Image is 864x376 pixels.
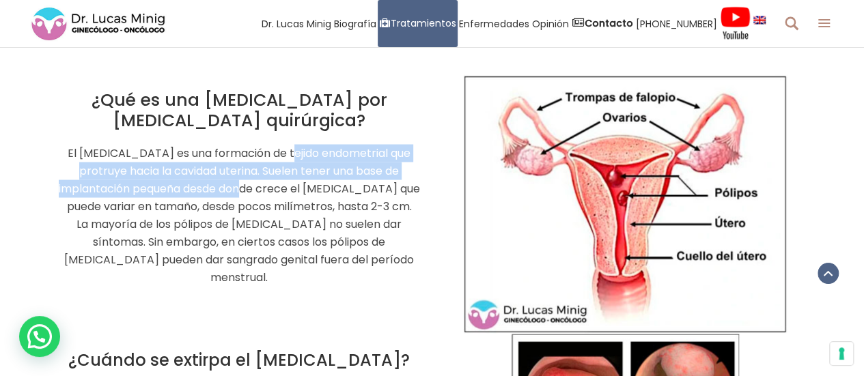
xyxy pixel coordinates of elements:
strong: Contacto [585,16,633,30]
button: Sus preferencias de consentimiento para tecnologías de seguimiento [830,342,853,365]
span: Opinión [532,16,569,31]
h3: ¿Cuándo se extirpa el [MEDICAL_DATA]? [57,347,422,373]
span: [PHONE_NUMBER] [636,16,717,31]
span: Dr. Lucas Minig [262,16,331,31]
span: Tratamientos [391,16,456,31]
p: El [MEDICAL_DATA] es una formación de tejido endometrial que protruye hacia la cavidad uterina. S... [57,144,422,286]
span: Biografía [334,16,376,31]
img: language english [753,16,766,24]
img: Videos Youtube Ginecología [720,6,751,40]
span: Enfermedades [459,16,529,31]
h2: ¿Qué es una [MEDICAL_DATA] por [MEDICAL_DATA] quirúrgica? [57,89,422,130]
img: Polipectomía por Histeroscópia Quirúrgica [463,74,788,333]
